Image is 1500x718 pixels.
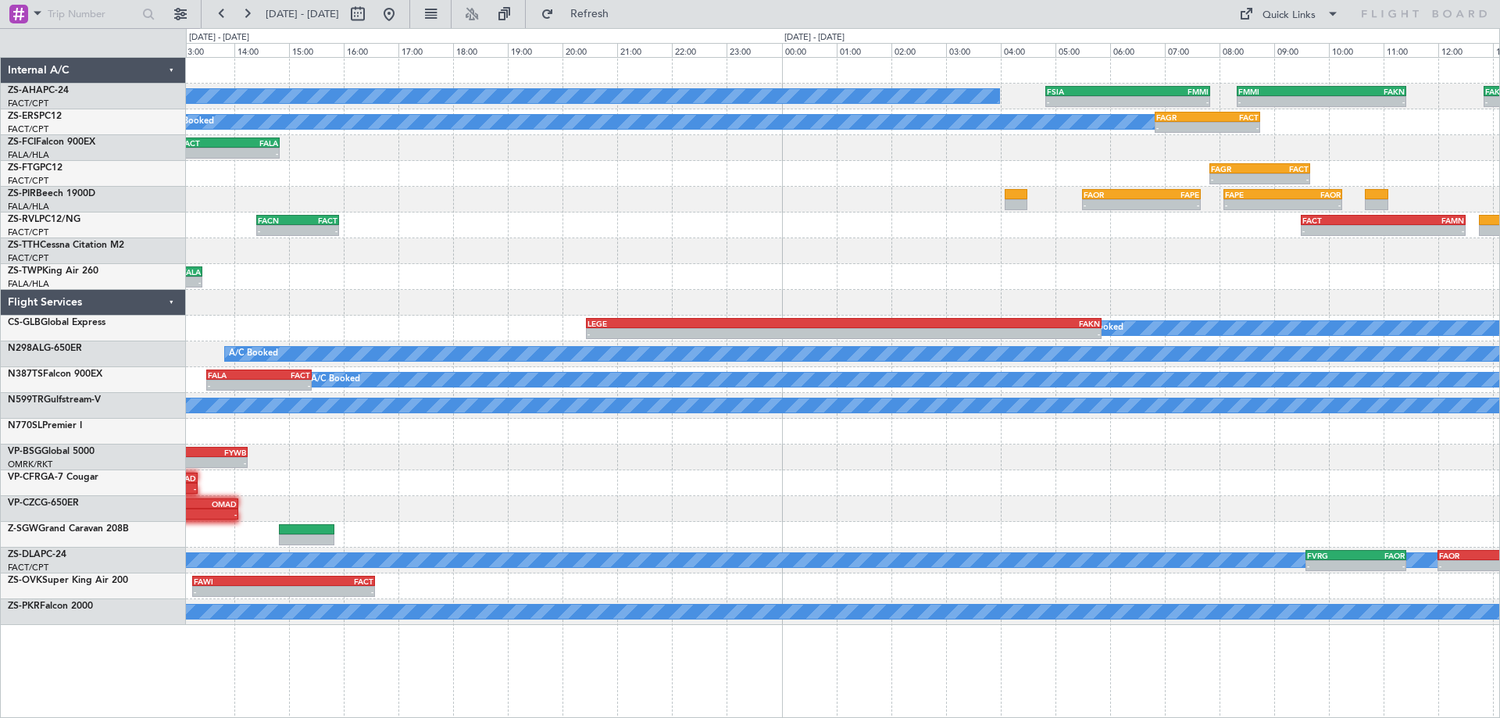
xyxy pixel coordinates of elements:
[8,473,41,482] span: VP-CFR
[8,459,52,470] a: OMRK/RKT
[1208,123,1259,132] div: -
[1127,87,1208,96] div: FMMI
[1127,97,1208,106] div: -
[1084,190,1141,199] div: FAOR
[617,43,672,57] div: 21:00
[508,43,562,57] div: 19:00
[8,370,102,379] a: N387TSFalcon 900EX
[8,112,62,121] a: ZS-ERSPC12
[186,458,246,467] div: -
[1262,8,1316,23] div: Quick Links
[1260,174,1309,184] div: -
[1439,561,1497,570] div: -
[8,138,36,147] span: ZS-FCI
[8,112,39,121] span: ZS-ERS
[1141,190,1199,199] div: FAPE
[1260,164,1309,173] div: FACT
[194,587,284,596] div: -
[8,241,40,250] span: ZS-TTH
[1322,97,1405,106] div: -
[8,266,98,276] a: ZS-TWPKing Air 260
[844,319,1100,328] div: FAKN
[1220,43,1274,57] div: 08:00
[1225,190,1283,199] div: FAPE
[1384,43,1438,57] div: 11:00
[1307,561,1355,570] div: -
[229,138,277,148] div: FALA
[8,201,49,213] a: FALA/HLA
[8,395,101,405] a: N599TRGulfstream-V
[1084,200,1141,209] div: -
[344,43,398,57] div: 16:00
[8,98,48,109] a: FACT/CPT
[8,86,69,95] a: ZS-AHAPC-24
[180,138,229,148] div: FACT
[534,2,627,27] button: Refresh
[284,587,373,596] div: -
[189,31,249,45] div: [DATE] - [DATE]
[1355,551,1404,560] div: FAOR
[8,318,105,327] a: CS-GLBGlobal Express
[8,550,41,559] span: ZS-DLA
[180,148,229,158] div: -
[208,370,259,380] div: FALA
[1165,43,1220,57] div: 07:00
[1439,551,1497,560] div: FAOR
[1302,226,1383,235] div: -
[8,252,48,264] a: FACT/CPT
[672,43,727,57] div: 22:00
[311,368,360,391] div: A/C Booked
[266,7,339,21] span: [DATE] - [DATE]
[8,227,48,238] a: FACT/CPT
[587,319,844,328] div: LEGE
[784,31,845,45] div: [DATE] - [DATE]
[891,43,946,57] div: 02:00
[8,421,82,430] a: N770SLPremier I
[1055,43,1110,57] div: 05:00
[8,123,48,135] a: FACT/CPT
[1211,174,1259,184] div: -
[8,189,36,198] span: ZS-PIR
[8,576,42,585] span: ZS-OVK
[844,329,1100,338] div: -
[8,498,41,508] span: VP-CZC
[1156,113,1207,122] div: FAGR
[8,421,42,430] span: N770SL
[1238,97,1321,106] div: -
[8,498,79,508] a: VP-CZCG-650ER
[1211,164,1259,173] div: FAGR
[1141,200,1199,209] div: -
[1156,123,1207,132] div: -
[8,86,43,95] span: ZS-AHA
[1302,216,1383,225] div: FACT
[259,380,309,390] div: -
[1283,200,1341,209] div: -
[8,370,43,379] span: N387TS
[562,43,617,57] div: 20:00
[1283,190,1341,199] div: FAOR
[1110,43,1165,57] div: 06:00
[8,576,128,585] a: ZS-OVKSuper King Air 200
[1208,113,1259,122] div: FACT
[8,215,39,224] span: ZS-RVL
[8,562,48,573] a: FACT/CPT
[8,344,82,353] a: N298ALG-650ER
[180,43,234,57] div: 13:00
[8,241,124,250] a: ZS-TTHCessna Citation M2
[8,550,66,559] a: ZS-DLAPC-24
[298,216,337,225] div: FACT
[8,524,38,534] span: Z-SGW
[8,163,40,173] span: ZS-FTG
[289,43,344,57] div: 15:00
[8,524,129,534] a: Z-SGWGrand Caravan 208B
[557,9,623,20] span: Refresh
[186,448,246,457] div: FYWB
[453,43,508,57] div: 18:00
[258,226,298,235] div: -
[8,395,44,405] span: N599TR
[8,447,41,456] span: VP-BSG
[8,447,95,456] a: VP-BSGGlobal 5000
[259,370,309,380] div: FACT
[136,267,201,277] div: FALA
[8,138,95,147] a: ZS-FCIFalcon 900EX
